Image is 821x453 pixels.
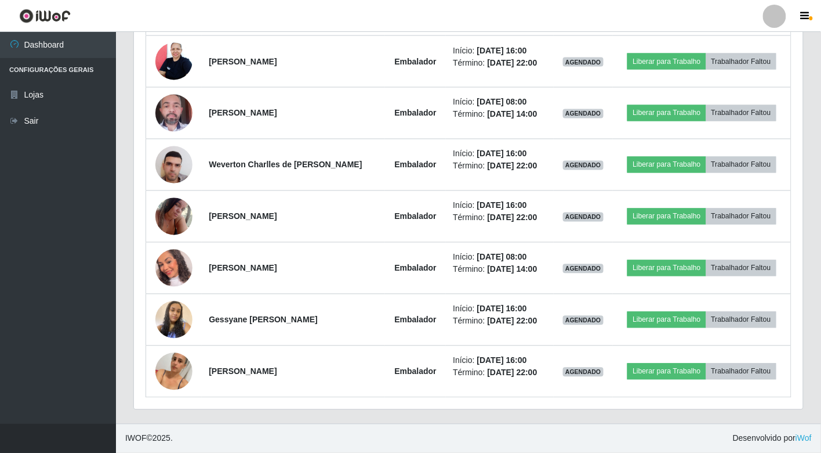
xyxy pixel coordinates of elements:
[394,212,436,221] strong: Embalador
[209,264,277,273] strong: [PERSON_NAME]
[477,201,527,210] time: [DATE] 16:00
[453,355,546,367] li: Início:
[394,57,436,66] strong: Embalador
[733,433,812,445] span: Desenvolvido por
[209,160,362,170] strong: Weverton Charlles de [PERSON_NAME]
[627,53,706,70] button: Liberar para Trabalho
[477,149,527,159] time: [DATE] 16:00
[453,367,546,379] li: Término:
[477,46,527,55] time: [DATE] 16:00
[627,312,706,328] button: Liberar para Trabalho
[453,45,546,57] li: Início:
[563,161,604,170] span: AGENDADO
[706,105,776,121] button: Trabalhador Faltou
[488,265,537,274] time: [DATE] 14:00
[155,37,192,86] img: 1705883176470.jpeg
[394,160,436,170] strong: Embalador
[477,356,527,365] time: [DATE] 16:00
[488,368,537,378] time: [DATE] 22:00
[155,287,192,353] img: 1704217621089.jpeg
[453,212,546,224] li: Término:
[627,364,706,380] button: Liberar para Trabalho
[627,105,706,121] button: Liberar para Trabalho
[477,98,527,107] time: [DATE] 08:00
[563,264,604,274] span: AGENDADO
[706,157,776,173] button: Trabalhador Faltou
[488,213,537,222] time: [DATE] 22:00
[795,434,812,443] a: iWof
[453,96,546,109] li: Início:
[453,200,546,212] li: Início:
[453,148,546,160] li: Início:
[706,208,776,225] button: Trabalhador Faltou
[477,253,527,262] time: [DATE] 08:00
[453,57,546,69] li: Término:
[209,212,277,221] strong: [PERSON_NAME]
[209,367,277,376] strong: [PERSON_NAME]
[563,57,604,67] span: AGENDADO
[488,161,537,171] time: [DATE] 22:00
[453,251,546,264] li: Início:
[706,260,776,276] button: Trabalhador Faltou
[209,109,277,118] strong: [PERSON_NAME]
[563,316,604,325] span: AGENDADO
[453,160,546,172] li: Término:
[706,364,776,380] button: Trabalhador Faltou
[627,208,706,225] button: Liberar para Trabalho
[706,53,776,70] button: Trabalhador Faltou
[453,315,546,328] li: Término:
[209,57,277,66] strong: [PERSON_NAME]
[125,434,147,443] span: IWOF
[155,247,192,290] img: 1753296559045.jpeg
[563,213,604,222] span: AGENDADO
[19,9,71,23] img: CoreUI Logo
[394,367,436,376] strong: Embalador
[394,109,436,118] strong: Embalador
[125,433,173,445] span: © 2025 .
[488,110,537,119] time: [DATE] 14:00
[488,317,537,326] time: [DATE] 22:00
[627,157,706,173] button: Liberar para Trabalho
[155,140,192,189] img: 1752584852872.jpeg
[394,264,436,273] strong: Embalador
[209,315,318,325] strong: Gessyane [PERSON_NAME]
[155,339,192,405] img: 1754941954755.jpeg
[453,109,546,121] li: Término:
[453,303,546,315] li: Início:
[155,192,192,241] img: 1748017465094.jpeg
[706,312,776,328] button: Trabalhador Faltou
[627,260,706,276] button: Liberar para Trabalho
[477,304,527,314] time: [DATE] 16:00
[563,368,604,377] span: AGENDADO
[563,109,604,118] span: AGENDADO
[155,88,192,138] img: 1718556919128.jpeg
[488,58,537,67] time: [DATE] 22:00
[453,264,546,276] li: Término:
[394,315,436,325] strong: Embalador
